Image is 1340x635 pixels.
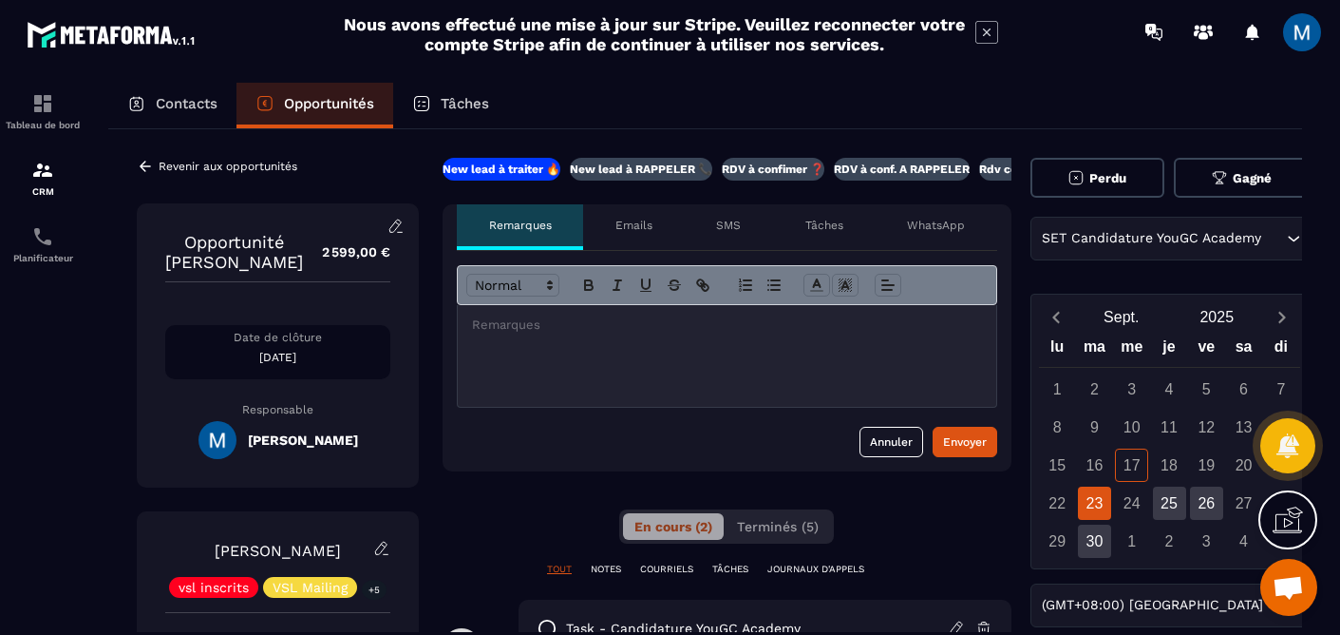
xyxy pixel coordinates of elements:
p: [DATE] [165,350,390,365]
button: Envoyer [933,427,997,457]
button: Annuler [859,427,923,457]
button: Next month [1265,304,1300,330]
p: Remarques [489,218,552,233]
div: Search for option [1030,217,1309,260]
p: Tâches [805,218,843,233]
div: 23 [1078,487,1111,520]
div: ve [1188,334,1225,367]
div: 9 [1078,411,1111,444]
p: +5 [362,580,387,600]
p: Opportunité [PERSON_NAME] [165,232,303,272]
p: Planificateur [5,253,81,263]
div: 20 [1227,449,1260,482]
p: Emails [615,218,652,233]
p: Opportunités [284,95,374,112]
button: En cours (2) [623,513,724,540]
div: 7 [1264,373,1297,406]
div: 1 [1041,373,1074,406]
div: Calendar days [1039,373,1300,558]
p: JOURNAUX D'APPELS [767,563,864,576]
div: 1 [1115,525,1148,558]
div: 18 [1153,449,1186,482]
input: Search for option [1266,228,1282,249]
div: Calendar wrapper [1039,334,1300,558]
p: Date de clôture [165,330,390,345]
p: VSL Mailing [273,581,348,594]
p: SMS [716,218,741,233]
button: Open years overlay [1169,300,1265,334]
div: 11 [1153,411,1186,444]
div: 26 [1190,487,1223,520]
button: Terminés (5) [726,513,830,540]
p: Responsable [165,403,390,416]
div: 16 [1078,449,1111,482]
a: formationformationTableau de bord [5,78,81,144]
div: je [1150,334,1187,367]
button: Gagné [1174,158,1309,198]
p: New lead à RAPPELER 📞 [570,162,712,177]
div: 30 [1078,525,1111,558]
p: New lead à traiter 🔥 [443,162,560,177]
a: Tâches [393,83,508,128]
img: scheduler [31,225,54,248]
div: 29 [1041,525,1074,558]
div: 22 [1041,487,1074,520]
div: 3 [1190,525,1223,558]
button: Open months overlay [1074,300,1170,334]
span: SET Candidature YouGC Academy [1038,228,1266,249]
div: 4 [1153,373,1186,406]
div: Ouvrir le chat [1260,559,1317,616]
h2: Nous avons effectué une mise à jour sur Stripe. Veuillez reconnecter votre compte Stripe afin de ... [343,14,966,54]
span: En cours (2) [634,519,712,534]
a: formationformationCRM [5,144,81,211]
div: ma [1076,334,1113,367]
p: TOUT [547,563,572,576]
div: 27 [1227,487,1260,520]
button: Previous month [1039,304,1074,330]
div: Search for option [1030,584,1309,627]
p: Revenir aux opportunités [159,160,297,173]
p: TÂCHES [712,563,748,576]
div: 5 [1190,373,1223,406]
div: 24 [1115,487,1148,520]
span: (GMT+08:00) [GEOGRAPHIC_DATA] [1038,595,1268,616]
div: 15 [1041,449,1074,482]
p: vsl inscrits [179,581,249,594]
div: lu [1039,334,1076,367]
p: RDV à conf. A RAPPELER [834,162,970,177]
p: CRM [5,186,81,197]
div: 19 [1190,449,1223,482]
p: COURRIELS [640,563,693,576]
div: sa [1225,334,1262,367]
span: Gagné [1233,171,1272,185]
a: Contacts [108,83,236,128]
img: formation [31,159,54,182]
h5: [PERSON_NAME] [248,433,358,448]
div: 3 [1115,373,1148,406]
p: WhatsApp [907,218,965,233]
div: Envoyer [943,433,987,452]
a: [PERSON_NAME] [215,542,341,560]
div: 17 [1115,449,1148,482]
a: Opportunités [236,83,393,128]
span: Terminés (5) [737,519,819,534]
p: RDV à confimer ❓ [722,162,824,177]
div: 4 [1227,525,1260,558]
p: NOTES [591,563,621,576]
div: 12 [1190,411,1223,444]
div: 6 [1227,373,1260,406]
p: Tableau de bord [5,120,81,130]
img: formation [31,92,54,115]
div: 2 [1078,373,1111,406]
div: me [1113,334,1150,367]
p: Contacts [156,95,217,112]
p: Rdv confirmé ✅ [979,162,1070,177]
div: 13 [1227,411,1260,444]
div: di [1262,334,1299,367]
img: logo [27,17,198,51]
div: 25 [1153,487,1186,520]
a: schedulerschedulerPlanificateur [5,211,81,278]
p: 2 599,00 € [303,234,390,271]
p: Tâches [441,95,489,112]
div: 2 [1153,525,1186,558]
